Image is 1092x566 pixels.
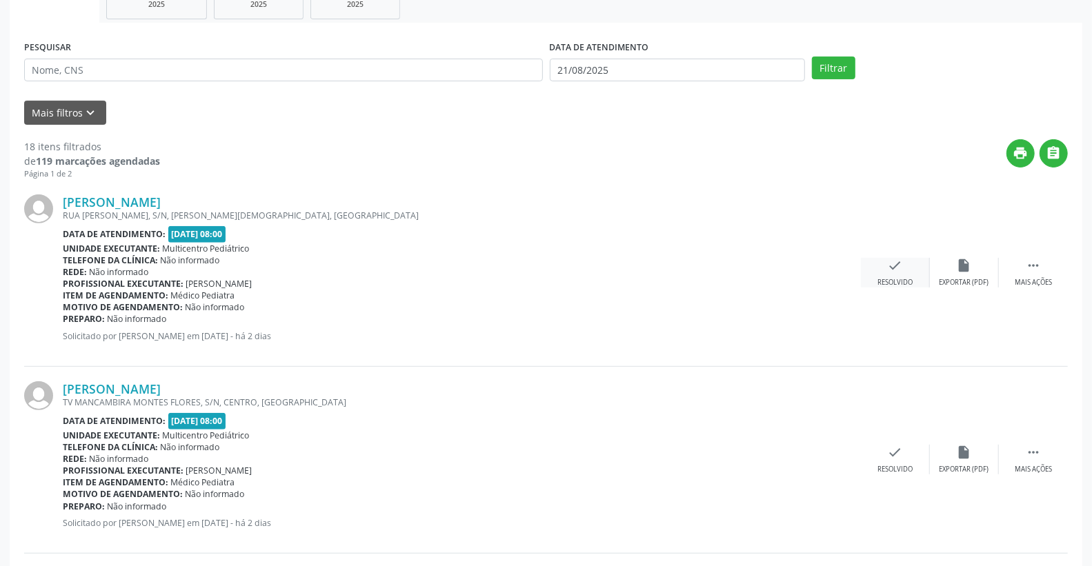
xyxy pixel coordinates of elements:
[171,476,235,488] span: Médico Pediatra
[186,301,245,313] span: Não informado
[63,517,861,529] p: Solicitado por [PERSON_NAME] em [DATE] - há 2 dias
[171,290,235,301] span: Médico Pediatra
[1015,278,1052,287] div: Mais ações
[63,429,160,441] b: Unidade executante:
[63,381,161,396] a: [PERSON_NAME]
[63,254,158,266] b: Telefone da clínica:
[550,59,806,82] input: Selecione um intervalo
[24,59,543,82] input: Nome, CNS
[163,429,250,441] span: Multicentro Pediátrico
[63,228,166,240] b: Data de atendimento:
[63,330,861,342] p: Solicitado por [PERSON_NAME] em [DATE] - há 2 dias
[1006,139,1035,168] button: print
[161,254,220,266] span: Não informado
[63,313,105,325] b: Preparo:
[161,441,220,453] span: Não informado
[812,57,855,80] button: Filtrar
[63,488,183,500] b: Motivo de agendamento:
[163,243,250,254] span: Multicentro Pediátrico
[63,266,87,278] b: Rede:
[888,258,903,273] i: check
[550,37,649,59] label: DATA DE ATENDIMENTO
[957,258,972,273] i: insert_drive_file
[888,445,903,460] i: check
[1013,145,1029,161] i: print
[63,441,158,453] b: Telefone da clínica:
[63,194,161,210] a: [PERSON_NAME]
[63,415,166,427] b: Data de atendimento:
[63,396,861,408] div: TV MANCAMBIRA MONTES FLORES, S/N, CENTRO, [GEOGRAPHIC_DATA]
[108,313,167,325] span: Não informado
[90,453,149,465] span: Não informado
[90,266,149,278] span: Não informado
[83,105,99,121] i: keyboard_arrow_down
[63,301,183,313] b: Motivo de agendamento:
[940,278,989,287] div: Exportar (PDF)
[1026,258,1041,273] i: 
[63,210,861,221] div: RUA [PERSON_NAME], S/N, [PERSON_NAME][DEMOGRAPHIC_DATA], [GEOGRAPHIC_DATA]
[1046,145,1062,161] i: 
[63,290,168,301] b: Item de agendamento:
[24,37,71,59] label: PESQUISAR
[24,168,160,180] div: Página 1 de 2
[1040,139,1068,168] button: 
[186,488,245,500] span: Não informado
[108,501,167,512] span: Não informado
[63,243,160,254] b: Unidade executante:
[168,226,226,242] span: [DATE] 08:00
[877,278,913,287] div: Resolvido
[957,445,972,460] i: insert_drive_file
[36,154,160,168] strong: 119 marcações agendadas
[24,194,53,223] img: img
[940,465,989,474] div: Exportar (PDF)
[186,465,252,476] span: [PERSON_NAME]
[63,278,183,290] b: Profissional executante:
[877,465,913,474] div: Resolvido
[63,476,168,488] b: Item de agendamento:
[1026,445,1041,460] i: 
[24,154,160,168] div: de
[63,465,183,476] b: Profissional executante:
[24,139,160,154] div: 18 itens filtrados
[24,381,53,410] img: img
[186,278,252,290] span: [PERSON_NAME]
[63,453,87,465] b: Rede:
[1015,465,1052,474] div: Mais ações
[63,501,105,512] b: Preparo:
[24,101,106,125] button: Mais filtroskeyboard_arrow_down
[168,413,226,429] span: [DATE] 08:00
